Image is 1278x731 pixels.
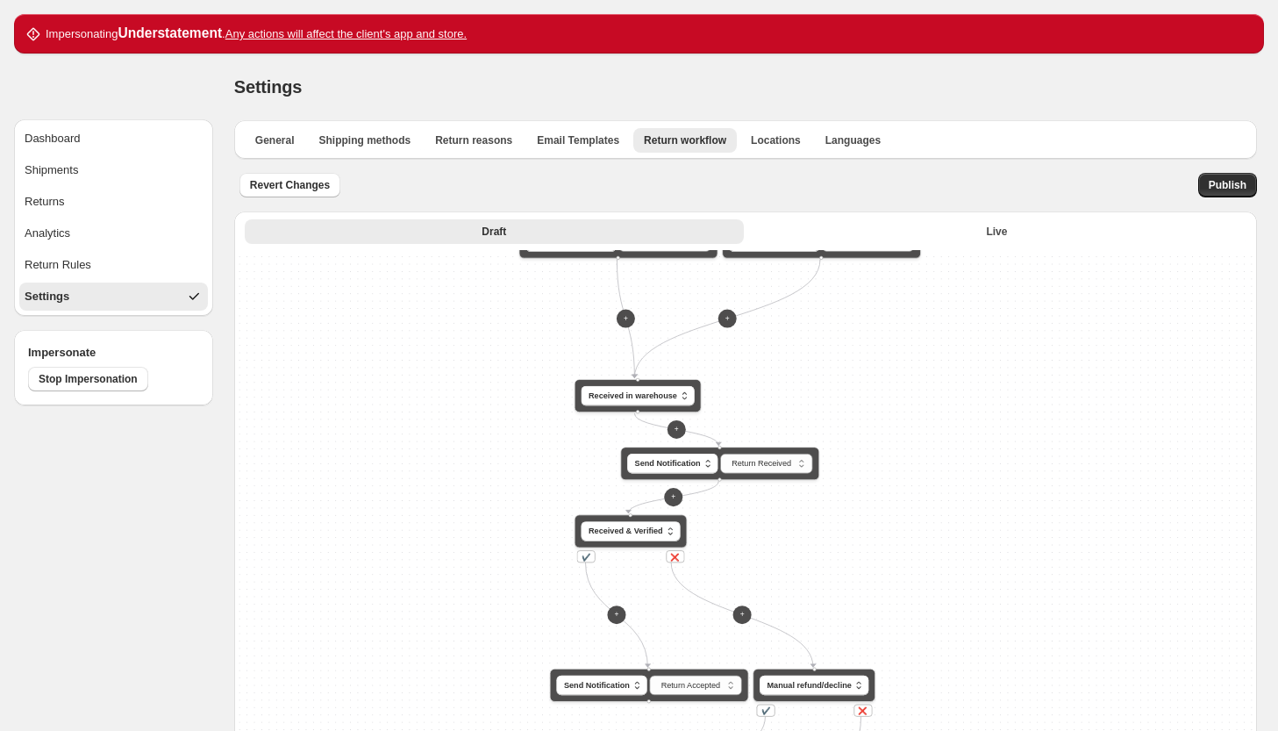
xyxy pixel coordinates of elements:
span: Send Notification [564,679,630,692]
button: Send Notification [556,676,646,695]
button: + [664,488,682,506]
button: Stop Impersonation [28,367,148,391]
button: Received in warehouse [581,386,694,405]
span: Live [986,225,1007,239]
button: + [617,310,635,328]
div: Received in warehouse [575,379,701,412]
button: Manual refund/decline [760,676,868,695]
g: Edge from 99b6810d-12da-4526-82b4-274564b295aa to 34f970a7-1fb0-4f3b-b53b-cad3b92081b8 [671,563,813,667]
div: Received & Verified✔️❌ [575,515,687,548]
p: Impersonating . [46,25,467,43]
strong: Understatement [118,25,222,40]
g: Edge from bea70c7a-cc2e-4b0d-8fa8-88d78084610f to 705dcf02-b910-4d92-b8a2-b656c658926e [634,413,718,445]
div: Settings [25,288,69,305]
button: Settings [19,283,208,311]
button: Returns [19,188,208,216]
span: Draft [482,225,506,239]
button: Analytics [19,219,208,247]
span: Received & Verified [589,525,663,537]
span: General [255,133,295,147]
g: Edge from 7b0eaf78-8a0b-4a9b-9592-ebd365848391 to bea70c7a-cc2e-4b0d-8fa8-88d78084610f [617,260,634,378]
span: Return reasons [435,133,512,147]
span: Settings [234,77,302,97]
span: Publish [1209,178,1246,192]
div: Dashboard [25,130,81,147]
span: Manual refund/decline [767,679,851,692]
button: Draft version [245,219,744,244]
span: Shipping methods [319,133,411,147]
span: Email Templates [537,133,619,147]
span: Return workflow [644,133,726,147]
g: Edge from 99b6810d-12da-4526-82b4-274564b295aa to a3a5f5c0-01b7-4596-a9fd-17aaf7f43f7d [585,563,647,667]
div: Manual refund/decline✔️❌ [753,669,875,702]
span: Send Notification [634,457,700,469]
div: Send Notification [550,669,749,702]
button: + [668,420,686,439]
button: + [607,606,625,624]
div: Send Notification [620,447,819,480]
div: Analytics [25,225,70,242]
button: + [718,310,736,328]
button: Live version [747,219,1246,244]
g: Edge from 705dcf02-b910-4d92-b8a2-b656c658926e to 99b6810d-12da-4526-82b4-274564b295aa [628,481,718,512]
div: Return Rules [25,256,91,274]
h4: Impersonate [28,344,199,362]
button: Publish [1198,173,1257,197]
span: Received in warehouse [589,390,677,402]
button: Received & Verified [581,521,680,541]
span: Locations [751,133,801,147]
button: + [732,606,751,624]
span: Languages [825,133,881,147]
div: Shipments [25,161,78,179]
div: Returns [25,193,65,211]
u: Any actions will affect the client's app and store. [225,27,467,40]
span: Revert Changes [250,178,330,192]
g: Edge from 18da7ce6-733f-4c7c-8c52-1b72f44448ca to bea70c7a-cc2e-4b0d-8fa8-88d78084610f [634,260,820,378]
button: Dashboard [19,125,208,153]
button: Shipments [19,156,208,184]
button: Revert Changes [239,173,340,197]
button: Return Rules [19,251,208,279]
button: Send Notification [627,454,718,473]
span: Stop Impersonation [39,372,138,386]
